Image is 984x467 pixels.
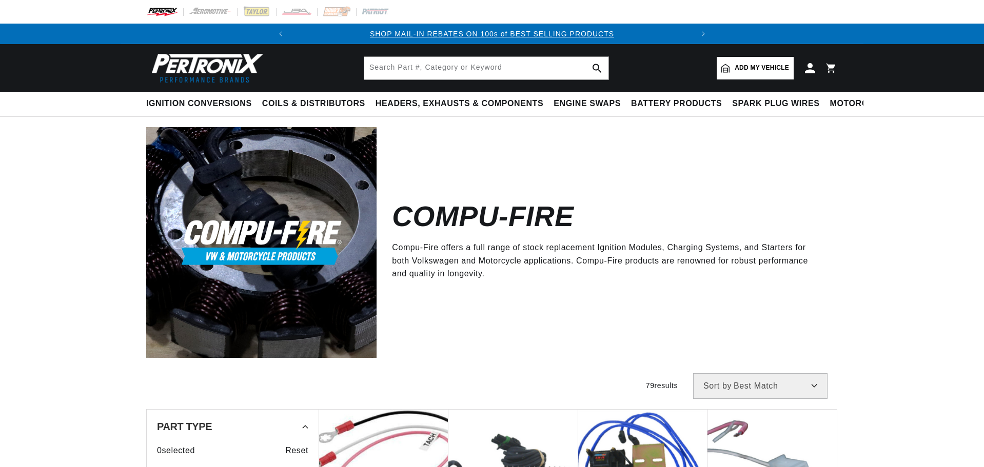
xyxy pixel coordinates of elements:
slideshow-component: Translation missing: en.sections.announcements.announcement_bar [121,24,863,44]
span: Add my vehicle [735,63,789,73]
span: Motorcycle [830,98,891,109]
span: Spark Plug Wires [732,98,819,109]
span: Part Type [157,421,212,432]
button: search button [586,57,608,79]
span: Ignition Conversions [146,98,252,109]
span: Engine Swaps [554,98,621,109]
img: Compu-Fire [146,127,377,357]
button: Translation missing: en.sections.announcements.next_announcement [693,24,714,44]
img: Pertronix [146,50,264,86]
div: Announcement [291,28,694,39]
a: Add my vehicle [717,57,794,79]
select: Sort by [693,373,828,399]
span: 79 results [646,381,678,390]
a: SHOP MAIL-IN REBATES ON 100s of BEST SELLING PRODUCTS [370,30,614,38]
span: Sort by [703,382,732,390]
summary: Ignition Conversions [146,92,257,116]
span: Coils & Distributors [262,98,365,109]
span: 0 selected [157,444,195,457]
input: Search Part #, Category or Keyword [364,57,608,79]
span: Headers, Exhausts & Components [376,98,543,109]
span: Battery Products [631,98,722,109]
summary: Coils & Distributors [257,92,370,116]
h2: Compu-Fire [392,205,574,229]
div: 1 of 2 [291,28,694,39]
p: Compu-Fire offers a full range of stock replacement Ignition Modules, Charging Systems, and Start... [392,241,822,280]
summary: Motorcycle [825,92,896,116]
button: Translation missing: en.sections.announcements.previous_announcement [270,24,291,44]
summary: Headers, Exhausts & Components [370,92,548,116]
span: Reset [285,444,308,457]
summary: Battery Products [626,92,727,116]
summary: Engine Swaps [548,92,626,116]
summary: Spark Plug Wires [727,92,824,116]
